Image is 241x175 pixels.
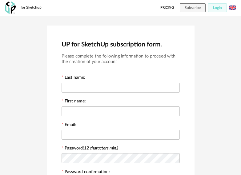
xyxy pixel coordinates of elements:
[65,146,118,150] label: Password
[160,3,174,12] a: Pricing
[62,75,85,81] label: Last name:
[62,123,76,128] label: Email:
[208,3,227,12] button: Login
[21,5,42,10] div: for Sketchup
[213,6,222,10] span: Login
[62,54,180,65] h3: Please complete the following information to proceed with the creation of your account
[5,2,16,14] img: OXP
[180,3,206,12] button: Subscribe
[62,99,86,105] label: First name:
[229,4,236,11] img: us
[83,146,118,150] i: (12 characters min.)
[185,6,201,10] span: Subscribe
[62,40,180,49] h2: UP for SketchUp subscription form.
